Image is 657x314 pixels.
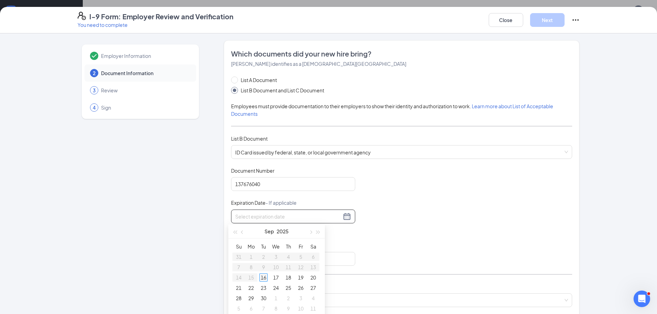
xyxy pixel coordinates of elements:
[259,294,268,302] div: 30
[101,52,189,59] span: Employer Information
[282,272,295,283] td: 2025-09-18
[231,167,275,174] span: Document Number
[307,293,319,303] td: 2025-10-04
[78,12,86,20] svg: FormI9EVerifyIcon
[297,273,305,282] div: 19
[309,273,317,282] div: 20
[307,241,319,252] th: Sa
[297,304,305,313] div: 10
[235,294,243,302] div: 28
[295,283,307,293] td: 2025-09-26
[232,283,245,293] td: 2025-09-21
[307,283,319,293] td: 2025-09-27
[282,241,295,252] th: Th
[89,12,233,21] h4: I-9 Form: Employer Review and Verification
[231,199,297,206] span: Expiration Date
[232,293,245,303] td: 2025-09-28
[270,303,282,314] td: 2025-10-08
[257,283,270,293] td: 2025-09-23
[93,87,96,94] span: 3
[284,304,292,313] div: 9
[257,272,270,283] td: 2025-09-16
[265,224,274,238] button: Sep
[272,294,280,302] div: 1
[259,304,268,313] div: 7
[101,70,189,77] span: Document Information
[295,293,307,303] td: 2025-10-03
[282,283,295,293] td: 2025-09-25
[245,293,257,303] td: 2025-09-29
[489,13,523,27] button: Close
[232,241,245,252] th: Su
[297,284,305,292] div: 26
[90,52,98,60] svg: Checkmark
[270,272,282,283] td: 2025-09-17
[309,284,317,292] div: 27
[238,76,280,84] span: List A Document
[101,87,189,94] span: Review
[78,21,233,28] p: You need to complete
[272,273,280,282] div: 17
[235,213,341,220] input: Select expiration date
[259,273,268,282] div: 16
[307,272,319,283] td: 2025-09-20
[235,145,568,159] span: ID Card issued by federal, state, or local government agency
[231,49,572,59] span: Which documents did your new hire bring?
[272,284,280,292] div: 24
[309,294,317,302] div: 4
[247,294,255,302] div: 29
[634,291,650,307] iframe: Intercom live chat
[238,87,327,94] span: List B Document and List C Document
[284,294,292,302] div: 2
[530,13,565,27] button: Next
[307,303,319,314] td: 2025-10-11
[257,241,270,252] th: Tu
[235,284,243,292] div: 21
[231,135,268,142] span: List B Document
[270,293,282,303] td: 2025-10-01
[245,283,257,293] td: 2025-09-22
[284,273,292,282] div: 18
[245,303,257,314] td: 2025-10-06
[297,294,305,302] div: 3
[247,304,255,313] div: 6
[282,303,295,314] td: 2025-10-09
[232,303,245,314] td: 2025-10-05
[247,284,255,292] div: 22
[93,70,96,77] span: 2
[284,284,292,292] div: 25
[277,224,289,238] button: 2025
[295,303,307,314] td: 2025-10-10
[295,272,307,283] td: 2025-09-19
[295,241,307,252] th: Fr
[259,284,268,292] div: 23
[257,293,270,303] td: 2025-09-30
[93,104,96,111] span: 4
[270,283,282,293] td: 2025-09-24
[282,293,295,303] td: 2025-10-02
[101,104,189,111] span: Sign
[309,304,317,313] div: 11
[231,61,406,67] span: [PERSON_NAME] identifies as a [DEMOGRAPHIC_DATA][GEOGRAPHIC_DATA]
[245,241,257,252] th: Mo
[272,304,280,313] div: 8
[231,103,553,117] span: Employees must provide documentation to their employers to show their identity and authorization ...
[571,16,580,24] svg: Ellipses
[257,303,270,314] td: 2025-10-07
[235,304,243,313] div: 5
[270,241,282,252] th: We
[266,200,297,206] span: - If applicable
